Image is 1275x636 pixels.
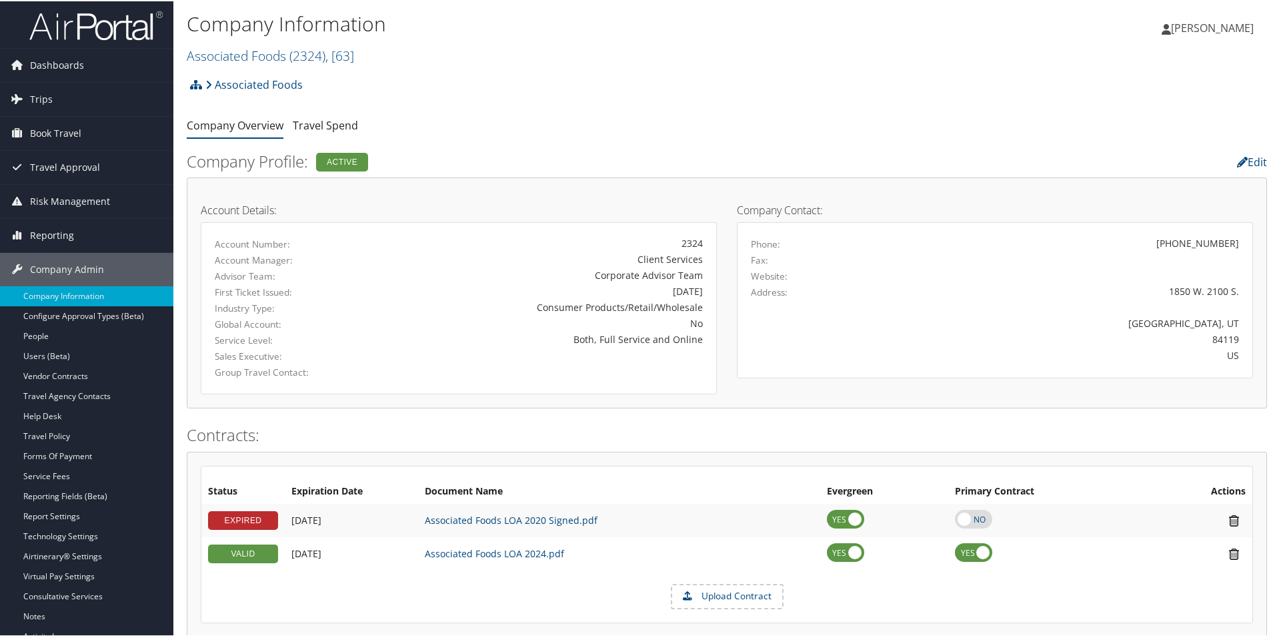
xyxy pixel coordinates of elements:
label: Website: [751,268,788,282]
div: Active [316,151,368,170]
div: 1850 W. 2100 S. [878,283,1240,297]
label: Account Number: [215,236,364,250]
div: Both, Full Service and Online [384,331,703,345]
span: [PERSON_NAME] [1171,19,1254,34]
div: [DATE] [384,283,703,297]
a: Company Overview [187,117,283,131]
label: First Ticket Issued: [215,284,364,298]
div: [GEOGRAPHIC_DATA], UT [878,315,1240,329]
div: Corporate Advisor Team [384,267,703,281]
div: Consumer Products/Retail/Wholesale [384,299,703,313]
div: Add/Edit Date [291,547,411,559]
a: Edit [1237,153,1267,168]
div: 84119 [878,331,1240,345]
label: Phone: [751,236,780,250]
label: Global Account: [215,316,364,330]
span: , [ 63 ] [325,45,354,63]
a: Associated Foods [187,45,354,63]
a: Associated Foods LOA 2020 Signed.pdf [425,513,597,525]
span: Company Admin [30,252,104,285]
div: [PHONE_NUMBER] [1156,235,1239,249]
span: Dashboards [30,47,84,81]
label: Group Travel Contact: [215,364,364,378]
th: Actions [1148,479,1252,503]
a: Travel Spend [293,117,358,131]
th: Primary Contract [948,479,1148,503]
h2: Contracts: [187,422,1267,445]
a: Associated Foods LOA 2024.pdf [425,546,564,559]
label: Sales Executive: [215,348,364,362]
span: Risk Management [30,184,110,217]
img: airportal-logo.png [29,9,163,40]
span: ( 2324 ) [289,45,325,63]
th: Status [201,479,285,503]
label: Upload Contract [672,584,782,607]
span: [DATE] [291,546,321,559]
div: No [384,315,703,329]
div: Add/Edit Date [291,513,411,525]
label: Advisor Team: [215,268,364,282]
label: Address: [751,284,788,298]
label: Service Level: [215,332,364,346]
span: Reporting [30,218,74,251]
th: Evergreen [820,479,948,503]
h2: Company Profile: [187,149,900,172]
i: Remove Contract [1222,513,1246,527]
i: Remove Contract [1222,546,1246,560]
a: [PERSON_NAME] [1162,7,1267,47]
th: Document Name [418,479,820,503]
div: EXPIRED [208,510,278,529]
label: Industry Type: [215,300,364,314]
th: Expiration Date [285,479,418,503]
a: Associated Foods [205,70,303,97]
div: 2324 [384,235,703,249]
h4: Account Details: [201,204,717,214]
span: Trips [30,81,53,115]
h1: Company Information [187,9,907,37]
span: Travel Approval [30,149,100,183]
label: Account Manager: [215,252,364,266]
span: Book Travel [30,115,81,149]
div: US [878,347,1240,361]
div: Client Services [384,251,703,265]
div: VALID [208,543,278,562]
h4: Company Contact: [737,204,1253,214]
span: [DATE] [291,513,321,525]
label: Fax: [751,252,768,266]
